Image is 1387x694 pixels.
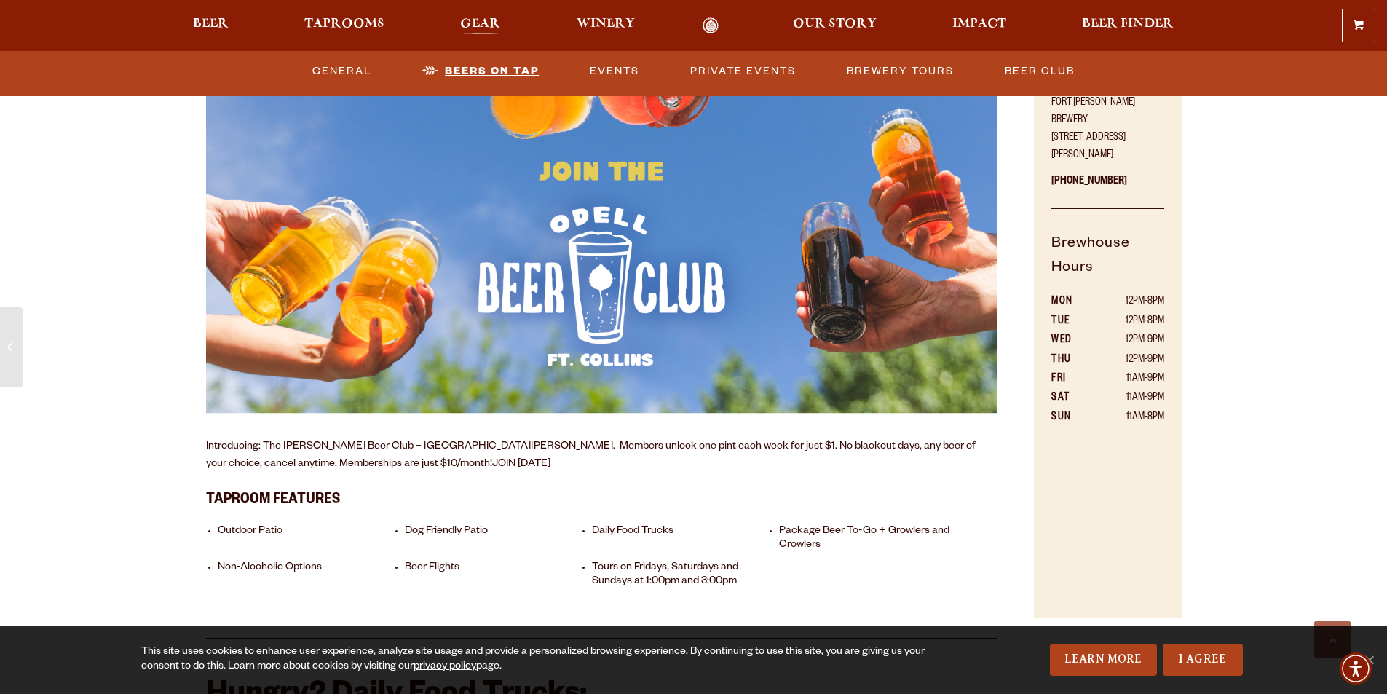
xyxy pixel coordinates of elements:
[460,18,500,30] span: Gear
[1091,351,1163,370] td: 12PM-9PM
[1051,293,1091,312] th: MON
[684,17,738,34] a: Odell Home
[1091,389,1163,408] td: 11AM-9PM
[414,661,476,673] a: privacy policy
[1082,18,1174,30] span: Beer Finder
[577,18,635,30] span: Winery
[206,438,998,473] p: Introducing: The [PERSON_NAME] Beer Club – [GEOGRAPHIC_DATA][PERSON_NAME]. Members unlock one pin...
[1163,644,1243,676] a: I Agree
[1051,370,1091,389] th: FRI
[1051,331,1091,350] th: WED
[218,561,398,589] li: Non-Alcoholic Options
[183,17,238,34] a: Beer
[779,525,959,553] li: Package Beer To-Go + Growlers and Crowlers
[684,55,802,88] a: Private Events
[1050,644,1157,676] a: Learn More
[492,459,550,470] a: JOIN [DATE]
[304,18,384,30] span: Taprooms
[592,561,772,589] li: Tours on Fridays, Saturdays and Sundays at 1:00pm and 3:00pm
[1051,86,1163,165] p: Fort [PERSON_NAME] Brewery [STREET_ADDRESS][PERSON_NAME]
[1314,621,1351,658] a: Scroll to top
[1091,312,1163,331] td: 12PM-8PM
[1091,331,1163,350] td: 12PM-9PM
[567,17,644,34] a: Winery
[1091,409,1163,427] td: 11AM-8PM
[1051,233,1163,293] h5: Brewhouse Hours
[793,18,877,30] span: Our Story
[783,17,886,34] a: Our Story
[141,645,930,674] div: This site uses cookies to enhance user experience, analyze site usage and provide a personalized ...
[1051,165,1163,209] p: [PHONE_NUMBER]
[416,55,545,88] a: Beers on Tap
[1072,17,1183,34] a: Beer Finder
[218,525,398,553] li: Outdoor Patio
[405,525,585,553] li: Dog Friendly Patio
[1051,389,1091,408] th: SAT
[943,17,1016,34] a: Impact
[193,18,229,30] span: Beer
[1091,370,1163,389] td: 11AM-9PM
[1051,312,1091,331] th: TUE
[592,525,772,553] li: Daily Food Trucks
[405,561,585,589] li: Beer Flights
[952,18,1006,30] span: Impact
[841,55,960,88] a: Brewery Tours
[1051,351,1091,370] th: THU
[307,55,377,88] a: General
[206,483,998,513] h3: Taproom Features
[1091,293,1163,312] td: 12PM-8PM
[451,17,510,34] a: Gear
[999,55,1080,88] a: Beer Club
[295,17,394,34] a: Taprooms
[584,55,645,88] a: Events
[1051,409,1091,427] th: SUN
[1340,652,1372,685] div: Accessibility Menu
